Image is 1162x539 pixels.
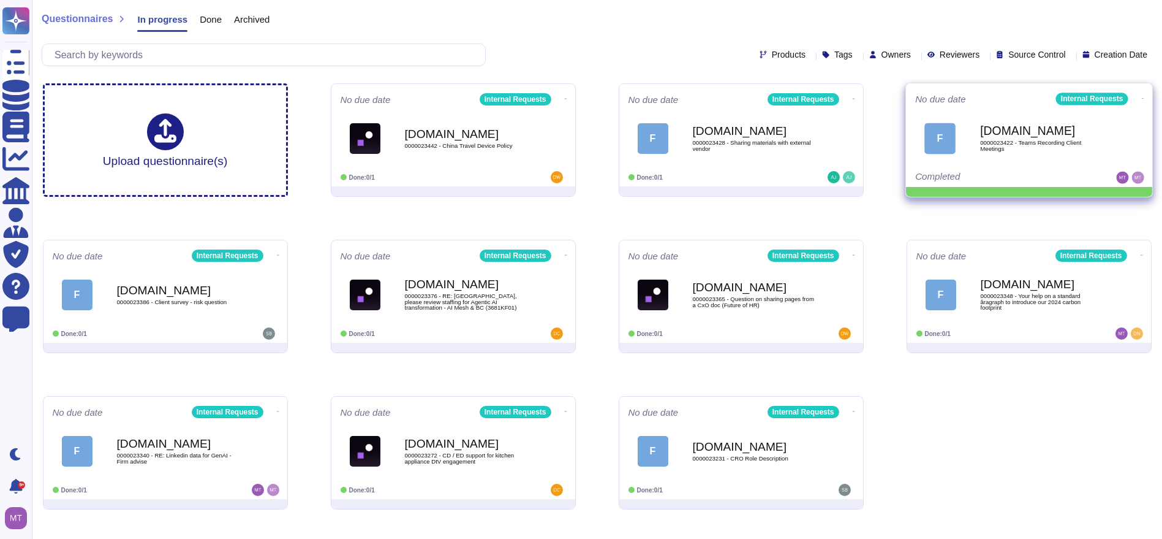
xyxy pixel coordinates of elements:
img: Logo [350,280,380,310]
span: 0000023428 - Sharing materials with external vendor [693,140,815,151]
span: Done: 0/1 [349,174,375,181]
span: 0000023231 - CRO Role Description [693,456,815,462]
span: No due date [53,408,103,417]
span: Done [200,15,222,24]
span: Owners [881,50,911,59]
span: No due date [628,408,679,417]
div: Internal Requests [192,250,263,262]
span: 0000023422 - Teams Recording Client Meetings [980,140,1104,151]
div: Internal Requests [480,406,551,418]
span: No due date [915,94,966,104]
div: Internal Requests [768,406,839,418]
img: user [828,171,840,183]
span: Done: 0/1 [61,331,87,337]
span: Products [772,50,805,59]
img: user [1115,327,1128,340]
b: [DOMAIN_NAME] [117,285,240,296]
span: No due date [53,251,103,261]
div: F [926,280,956,310]
span: Done: 0/1 [349,331,375,337]
span: No due date [628,251,679,261]
div: Internal Requests [768,93,839,105]
img: user [551,171,563,183]
span: No due date [628,95,679,104]
div: Completed [915,172,1067,184]
div: Upload questionnaire(s) [103,113,228,167]
span: 0000023376 - RE: [GEOGRAPHIC_DATA], please review staffing for Agentic AI transformation - AI Mes... [405,293,527,311]
span: Questionnaires [42,14,113,24]
span: 0000023272 - CD / ED support for kitchen appliance DtV engagement [405,453,527,464]
b: [DOMAIN_NAME] [980,125,1104,137]
span: No due date [916,251,967,261]
span: 0000023386 - Client survey - risk question [117,299,240,305]
img: user [267,484,279,496]
span: Archived [234,15,270,24]
img: user [839,484,851,496]
img: Logo [350,436,380,467]
img: Logo [638,280,668,310]
b: [DOMAIN_NAME] [981,278,1103,290]
img: user [1131,172,1144,184]
span: In progress [137,15,187,24]
div: F [62,436,92,467]
button: user [2,505,36,532]
span: 0000023348 - Your help on a standard âragraph to introduce our 2024 carbon footprint [981,293,1103,311]
img: user [263,327,275,340]
div: Internal Requests [480,93,551,105]
b: [DOMAIN_NAME] [405,278,527,290]
span: Done: 0/1 [925,331,951,337]
div: 9+ [18,481,25,489]
img: user [252,484,264,496]
span: Creation Date [1095,50,1147,59]
span: No due date [341,251,391,261]
div: Internal Requests [1055,250,1127,262]
b: [DOMAIN_NAME] [693,125,815,137]
div: Internal Requests [192,406,263,418]
span: 0000023340 - RE: Linkedin data for GenAI - Firm advise [117,453,240,464]
span: Done: 0/1 [637,331,663,337]
img: user [551,484,563,496]
img: user [551,327,563,340]
div: F [638,123,668,154]
b: [DOMAIN_NAME] [117,438,240,449]
b: [DOMAIN_NAME] [405,438,527,449]
div: F [924,123,956,154]
b: [DOMAIN_NAME] [405,128,527,140]
img: user [843,171,855,183]
span: No due date [341,408,391,417]
span: Tags [834,50,853,59]
div: F [62,280,92,310]
b: [DOMAIN_NAME] [693,441,815,453]
span: 0000023442 - China Travel Device Policy [405,143,527,149]
b: [DOMAIN_NAME] [693,281,815,293]
img: user [1116,172,1128,184]
span: Source Control [1008,50,1065,59]
span: Done: 0/1 [61,487,87,494]
img: user [5,507,27,529]
img: Logo [350,123,380,154]
div: Internal Requests [1055,93,1128,105]
span: No due date [341,95,391,104]
span: Done: 0/1 [637,487,663,494]
input: Search by keywords [48,44,485,66]
span: Reviewers [940,50,979,59]
div: F [638,436,668,467]
div: Internal Requests [768,250,839,262]
span: 0000023365 - Question on sharing pages from a CxO doc (Future of HR) [693,296,815,308]
img: user [839,327,851,340]
span: Done: 0/1 [637,174,663,181]
span: Done: 0/1 [349,487,375,494]
div: Internal Requests [480,250,551,262]
img: user [1131,327,1143,340]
